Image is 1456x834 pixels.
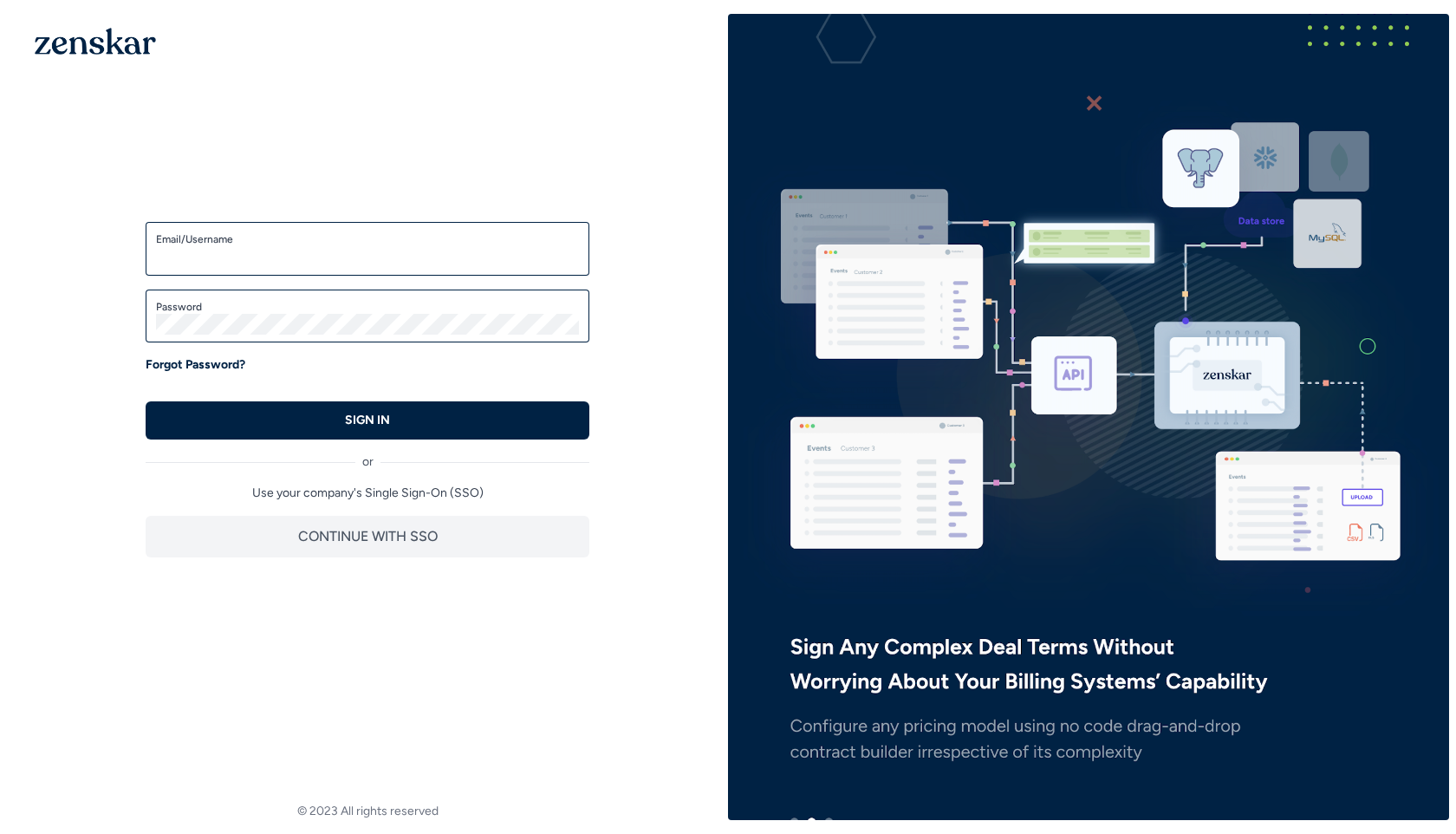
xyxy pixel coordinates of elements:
button: CONTINUE WITH SSO [146,516,589,557]
a: Forgot Password? [146,356,245,374]
footer: © 2023 All rights reserved [7,803,728,820]
label: Email/Username [156,232,579,246]
img: 1OGAJ2xQqyY4LXKgY66KYq0eOWRCkrZdAb3gUhuVAqdWPZE9SRJmCz+oDMSn4zDLXe31Ii730ItAGKgCKgCCgCikA4Av8PJUP... [35,28,156,55]
p: Use your company's Single Sign-On (SSO) [146,485,589,502]
p: SIGN IN [345,412,390,429]
label: Password [156,300,579,314]
button: SIGN IN [146,401,589,440]
div: or [146,440,589,471]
